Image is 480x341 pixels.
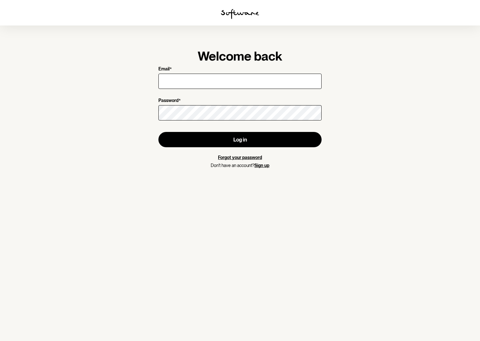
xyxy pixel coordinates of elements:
[158,132,322,147] button: Log in
[158,48,322,64] h1: Welcome back
[254,163,269,168] a: Sign up
[221,9,259,19] img: software logo
[218,155,262,160] a: Forgot your password
[158,66,170,72] p: Email
[158,163,322,168] p: Don't have an account?
[158,98,178,104] p: Password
